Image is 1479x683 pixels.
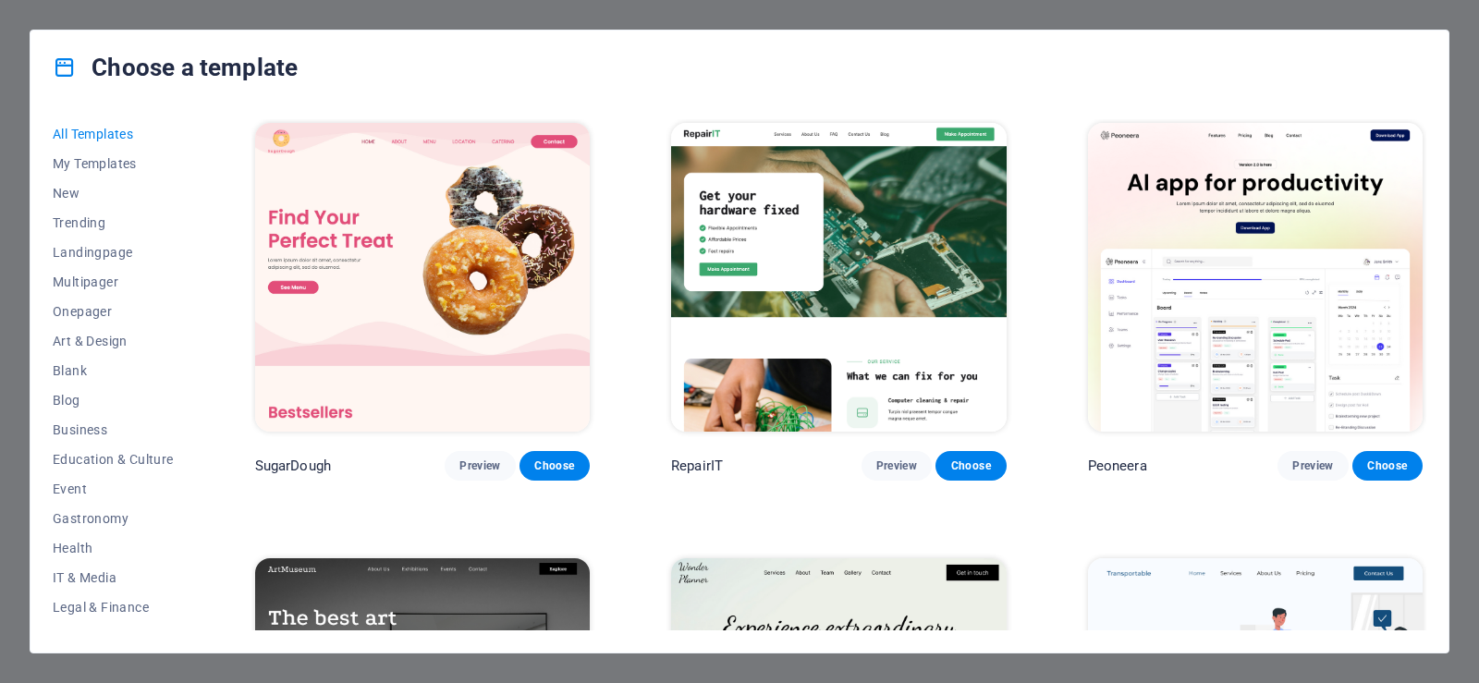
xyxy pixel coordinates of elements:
[53,482,174,496] span: Event
[53,53,298,82] h4: Choose a template
[950,458,991,473] span: Choose
[53,533,174,563] button: Health
[519,451,590,481] button: Choose
[53,563,174,592] button: IT & Media
[255,123,590,432] img: SugarDough
[53,208,174,238] button: Trending
[53,326,174,356] button: Art & Design
[53,422,174,437] span: Business
[534,458,575,473] span: Choose
[1277,451,1348,481] button: Preview
[53,385,174,415] button: Blog
[53,592,174,622] button: Legal & Finance
[53,215,174,230] span: Trending
[53,363,174,378] span: Blank
[53,127,174,141] span: All Templates
[53,445,174,474] button: Education & Culture
[876,458,917,473] span: Preview
[935,451,1006,481] button: Choose
[53,511,174,526] span: Gastronomy
[53,267,174,297] button: Multipager
[53,452,174,467] span: Education & Culture
[53,238,174,267] button: Landingpage
[53,629,174,644] span: Non-Profit
[53,541,174,555] span: Health
[53,356,174,385] button: Blank
[53,334,174,348] span: Art & Design
[862,451,932,481] button: Preview
[1088,123,1423,432] img: Peoneera
[53,393,174,408] span: Blog
[1088,457,1147,475] p: Peoneera
[53,600,174,615] span: Legal & Finance
[53,415,174,445] button: Business
[1352,451,1423,481] button: Choose
[53,504,174,533] button: Gastronomy
[53,304,174,319] span: Onepager
[53,570,174,585] span: IT & Media
[1367,458,1408,473] span: Choose
[53,119,174,149] button: All Templates
[53,156,174,171] span: My Templates
[53,474,174,504] button: Event
[53,245,174,260] span: Landingpage
[1292,458,1333,473] span: Preview
[53,297,174,326] button: Onepager
[53,186,174,201] span: New
[671,457,723,475] p: RepairIT
[53,178,174,208] button: New
[255,457,331,475] p: SugarDough
[671,123,1006,432] img: RepairIT
[53,274,174,289] span: Multipager
[53,149,174,178] button: My Templates
[53,622,174,652] button: Non-Profit
[445,451,515,481] button: Preview
[459,458,500,473] span: Preview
